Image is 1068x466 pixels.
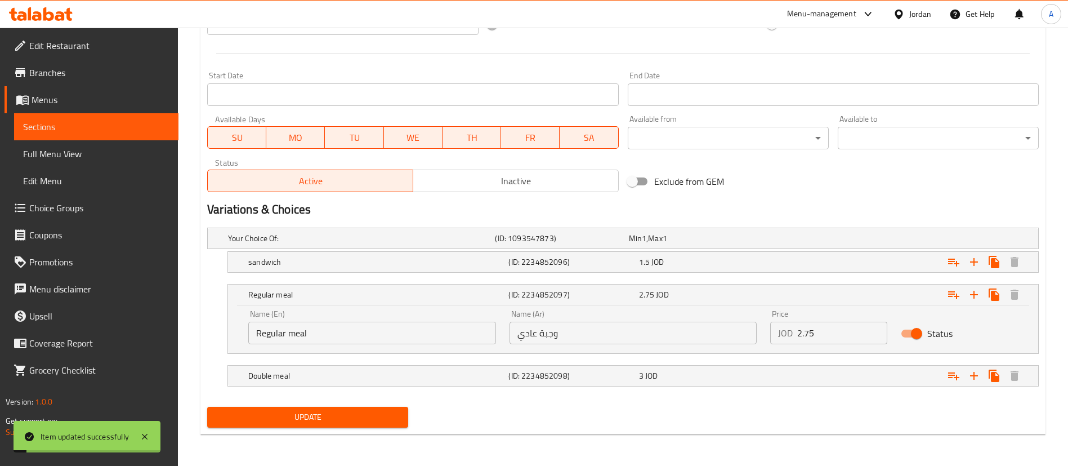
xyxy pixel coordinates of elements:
[5,303,178,330] a: Upsell
[6,394,33,409] span: Version:
[215,17,230,30] p: JOD
[1049,8,1053,20] span: A
[5,86,178,113] a: Menus
[1004,285,1025,305] button: Delete Regular meal
[964,366,984,386] button: Add new choice
[1004,366,1025,386] button: Delete Double meal
[14,140,178,167] a: Full Menu View
[794,17,830,31] span: Free item
[944,366,964,386] button: Add choice group
[41,431,129,443] div: Item updated successfully
[964,252,984,272] button: Add new choice
[651,255,664,269] span: JOD
[645,369,658,383] span: JOD
[787,7,856,21] div: Menu-management
[228,233,490,244] h5: Your Choice Of:
[212,173,409,189] span: Active
[5,59,178,86] a: Branches
[639,369,644,383] span: 3
[23,174,169,188] span: Edit Menu
[5,221,178,248] a: Coupons
[228,366,1038,386] div: Expand
[447,130,497,146] span: TH
[29,363,169,377] span: Grocery Checklist
[413,170,619,192] button: Inactive
[443,126,501,149] button: TH
[207,201,1039,218] h2: Variations & Choices
[510,322,757,344] input: Enter name Ar
[944,285,964,305] button: Add choice group
[29,228,169,242] span: Coupons
[35,394,52,409] span: 1.0.0
[29,336,169,350] span: Coverage Report
[560,126,618,149] button: SA
[1004,252,1025,272] button: Delete sandwich
[663,231,667,246] span: 1
[207,407,408,428] button: Update
[248,289,504,300] h5: Regular meal
[207,170,413,192] button: Active
[266,126,325,149] button: MO
[654,175,724,188] span: Exclude from GEM
[656,287,668,302] span: JOD
[778,326,793,340] p: JOD
[5,248,178,276] a: Promotions
[228,252,1038,272] div: Expand
[639,255,650,269] span: 1.5
[216,410,399,424] span: Update
[5,194,178,221] a: Choice Groups
[29,66,169,79] span: Branches
[248,256,504,268] h5: sandwich
[271,130,320,146] span: MO
[508,370,634,381] h5: (ID: 2234852098)
[927,327,953,340] span: Status
[325,126,383,149] button: TU
[514,17,580,31] span: Price on selection
[629,233,758,244] div: ,
[23,147,169,161] span: Full Menu View
[628,127,829,149] div: ​
[984,252,1004,272] button: Clone new choice
[5,330,178,357] a: Coverage Report
[495,233,624,244] h5: (ID: 1093547873)
[248,370,504,381] h5: Double meal
[384,126,443,149] button: WE
[228,285,1038,305] div: Expand
[388,130,438,146] span: WE
[329,130,379,146] span: TU
[207,126,266,149] button: SU
[797,322,887,344] input: Please enter price
[212,130,262,146] span: SU
[5,276,178,303] a: Menu disclaimer
[629,231,642,246] span: Min
[964,285,984,305] button: Add new choice
[418,173,614,189] span: Inactive
[29,282,169,296] span: Menu disclaimer
[506,130,555,146] span: FR
[909,8,931,20] div: Jordan
[32,93,169,106] span: Menus
[648,231,662,246] span: Max
[208,228,1038,248] div: Expand
[984,285,1004,305] button: Clone new choice
[14,113,178,140] a: Sections
[29,39,169,52] span: Edit Restaurant
[23,120,169,134] span: Sections
[564,130,614,146] span: SA
[248,322,496,344] input: Enter name En
[29,201,169,215] span: Choice Groups
[501,126,560,149] button: FR
[29,309,169,323] span: Upsell
[944,252,964,272] button: Add choice group
[29,255,169,269] span: Promotions
[6,425,77,440] a: Support.OpsPlatform
[838,127,1039,149] div: ​
[6,414,57,428] span: Get support on:
[508,256,634,268] h5: (ID: 2234852096)
[508,289,634,300] h5: (ID: 2234852097)
[5,32,178,59] a: Edit Restaurant
[642,231,646,246] span: 1
[5,357,178,384] a: Grocery Checklist
[14,167,178,194] a: Edit Menu
[984,366,1004,386] button: Clone new choice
